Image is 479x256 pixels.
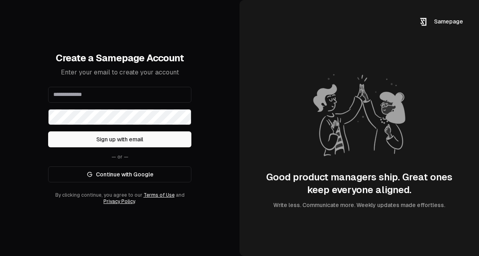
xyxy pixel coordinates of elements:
div: — or — [48,154,191,160]
p: Enter your email to create your account [48,68,191,77]
a: Terms of Use [144,192,175,198]
div: Write less. Communicate more. Weekly updates made effortless. [273,201,445,209]
a: Continue with Google [48,166,191,182]
h1: Create a Samepage Account [48,52,191,64]
a: Privacy Policy [103,199,135,204]
div: Good product managers ship. Great ones keep everyone aligned. [255,171,463,196]
span: Samepage [434,18,463,25]
div: By clicking continue, you agree to our and . [48,192,191,205]
button: Sign up with email [48,131,191,147]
